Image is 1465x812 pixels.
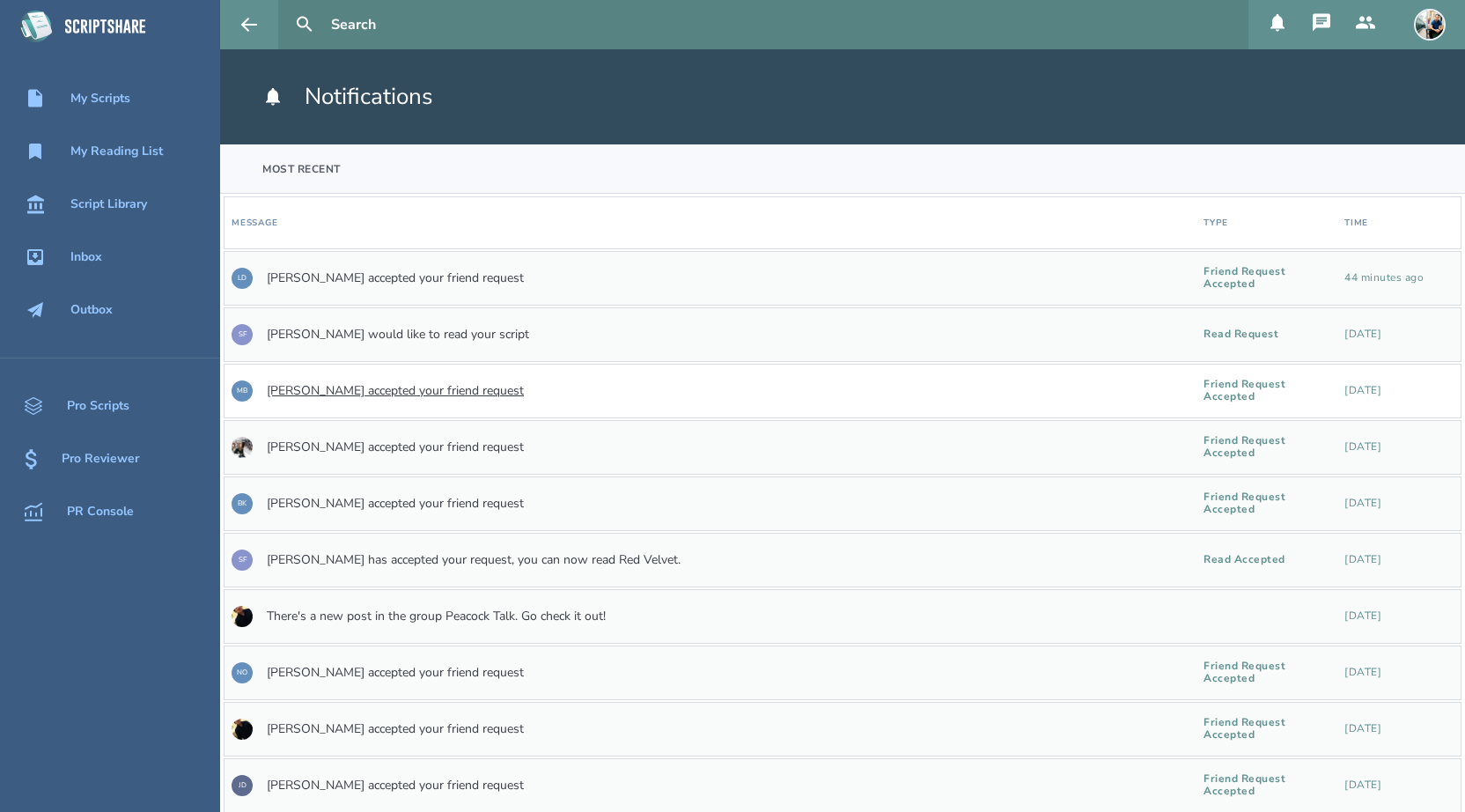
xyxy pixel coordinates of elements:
[1344,385,1454,397] div: Wednesday, July 30, 2025 at 6:49:26 AM
[267,384,524,398] a: [PERSON_NAME] accepted your friend request
[232,217,278,229] div: Message
[67,399,129,413] div: Pro Scripts
[267,553,681,567] a: [PERSON_NAME] has accepted your request, you can now read Red Velvet.
[1204,266,1330,291] div: Friend Request Accepted
[70,92,130,106] div: My Scripts
[1204,717,1330,742] div: Friend Request Accepted
[1204,379,1330,403] div: Friend Request Accepted
[1344,667,1454,679] div: Tuesday, July 1, 2025 at 7:46:47 PM
[1344,328,1454,341] div: Tuesday, August 12, 2025 at 9:02:01 PM
[232,653,253,692] a: NO
[1344,217,1368,229] div: Time
[1204,217,1228,229] div: Type
[1204,661,1330,685] div: Friend Request Accepted
[232,766,253,805] a: JD
[1344,723,1454,735] div: Wednesday, June 25, 2025 at 4:57:01 PM
[70,303,113,317] div: Outbox
[232,597,253,636] a: Go to Joshua Hudson's profile
[232,550,253,571] div: SF
[262,144,341,193] div: Most Recent
[267,666,524,680] a: [PERSON_NAME] accepted your friend request
[1204,773,1330,798] div: Friend Request Accepted
[70,144,163,159] div: My Reading List
[1204,328,1330,341] div: Read Request
[232,268,253,289] div: LD
[232,719,253,740] img: user_1750724517-crop.jpg
[232,259,253,298] a: LD
[67,505,134,519] div: PR Console
[232,710,253,749] a: Go to Joshua Hudson's profile
[232,662,253,683] div: NO
[232,606,253,627] img: user_1750930607-crop.jpg
[1344,272,1454,284] div: Wednesday, September 3, 2025 at 6:00:14 PM
[267,722,524,736] a: [PERSON_NAME] accepted your friend request
[232,437,253,458] img: user_1750533153-crop.jpg
[232,372,253,410] a: MB
[1344,554,1454,566] div: Saturday, July 19, 2025 at 5:22:07 PM
[70,197,147,211] div: Script Library
[232,775,253,796] div: JD
[1204,554,1330,566] div: Read Accepted
[267,440,524,454] a: [PERSON_NAME] accepted your friend request
[1344,498,1454,510] div: Tuesday, July 29, 2025 at 4:38:35 PM
[70,250,102,264] div: Inbox
[62,452,139,466] div: Pro Reviewer
[1344,441,1454,454] div: Tuesday, July 29, 2025 at 6:42:57 PM
[232,428,253,467] a: Go to Hannah Smith's profile
[232,493,253,514] div: BK
[267,497,524,511] a: [PERSON_NAME] accepted your friend request
[1414,9,1446,41] img: user_1673573717-crop.jpg
[262,81,433,113] h1: Notifications
[1344,610,1454,623] div: Wednesday, July 2, 2025 at 2:40:27 AM
[232,484,253,523] a: BK
[1204,435,1330,460] div: Friend Request Accepted
[1344,779,1454,792] div: Saturday, June 21, 2025 at 1:13:28 PM
[1204,491,1330,516] div: Friend Request Accepted
[232,380,253,402] div: MB
[232,315,253,354] a: SF
[232,541,253,579] a: SF
[232,324,253,345] div: SF
[267,328,529,342] a: [PERSON_NAME] would like to read your script
[267,779,524,793] a: [PERSON_NAME] accepted your friend request
[267,271,524,285] a: [PERSON_NAME] accepted your friend request
[267,609,606,624] a: There's a new post in the group Peacock Talk. Go check it out!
